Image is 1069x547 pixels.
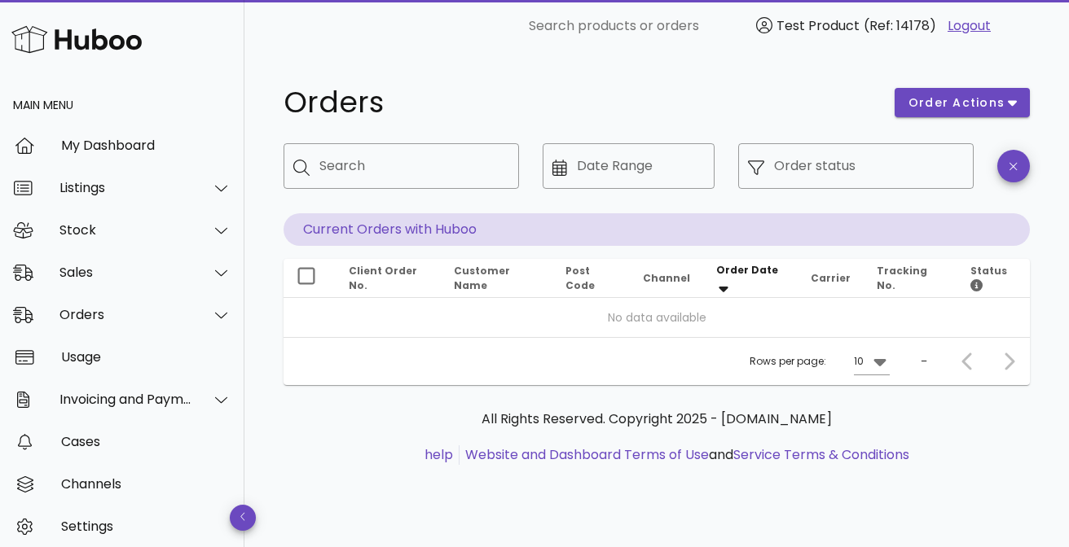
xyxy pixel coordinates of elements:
[11,22,142,57] img: Huboo Logo
[284,298,1030,337] td: No data available
[454,264,510,292] span: Customer Name
[895,88,1030,117] button: order actions
[908,94,1005,112] span: order actions
[284,88,875,117] h1: Orders
[465,445,709,464] a: Website and Dashboard Terms of Use
[59,222,192,238] div: Stock
[776,16,860,35] span: Test Product
[948,16,991,36] a: Logout
[864,16,936,35] span: (Ref: 14178)
[336,259,441,298] th: Client Order No.
[441,259,552,298] th: Customer Name
[811,271,851,285] span: Carrier
[630,259,703,298] th: Channel
[877,264,927,292] span: Tracking No.
[460,445,909,465] li: and
[284,213,1030,246] p: Current Orders with Huboo
[349,264,417,292] span: Client Order No.
[61,476,231,492] div: Channels
[59,307,192,322] div: Orders
[59,392,192,407] div: Invoicing and Payments
[854,354,864,369] div: 10
[798,259,864,298] th: Carrier
[854,348,890,374] div: 10Rows per page:
[733,445,909,464] a: Service Terms & Conditions
[957,259,1030,298] th: Status
[643,271,690,285] span: Channel
[565,264,595,292] span: Post Code
[61,519,231,534] div: Settings
[864,259,957,298] th: Tracking No.
[750,338,890,385] div: Rows per page:
[61,434,231,449] div: Cases
[425,445,453,464] a: help
[703,259,798,298] th: Order Date: Sorted descending. Activate to remove sorting.
[59,180,192,195] div: Listings
[970,264,1007,292] span: Status
[552,259,630,298] th: Post Code
[61,349,231,365] div: Usage
[61,138,231,153] div: My Dashboard
[297,409,1017,429] p: All Rights Reserved. Copyright 2025 - [DOMAIN_NAME]
[921,354,927,369] div: –
[59,265,192,280] div: Sales
[716,263,778,277] span: Order Date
